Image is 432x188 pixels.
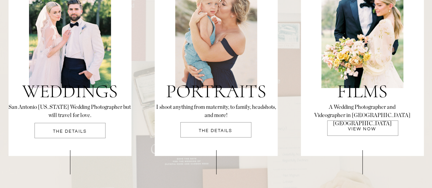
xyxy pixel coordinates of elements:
[301,103,424,119] a: A Wedding Photographer andVideographer in [GEOGRAPHIC_DATA] [GEOGRAPHIC_DATA]
[155,103,278,119] a: I shoot anything from maternity, to family, headshots, and more!
[311,81,414,104] a: films
[165,81,267,104] a: Portraits
[180,129,251,134] a: THE DETAILS
[327,127,398,133] a: VIEW NOW
[34,129,106,138] a: THE DETAILS
[301,103,424,119] p: A Wedding Photographer and Videographer in [GEOGRAPHIC_DATA] [GEOGRAPHIC_DATA]
[19,81,121,104] a: Weddings
[9,103,131,119] a: San Antonio [US_STATE] Wedding Photographer but will travel for love.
